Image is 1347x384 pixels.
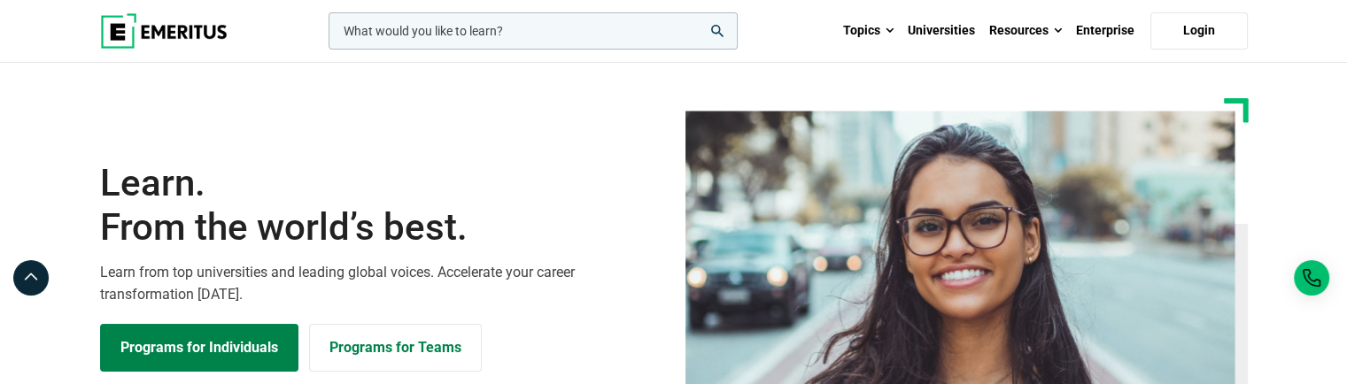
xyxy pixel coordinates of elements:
a: Explore Programs [100,324,298,372]
a: Explore for Business [309,324,482,372]
input: woocommerce-product-search-field-0 [329,12,738,50]
h1: Learn. [100,161,663,250]
span: From the world’s best. [100,205,663,250]
p: Learn from top universities and leading global voices. Accelerate your career transformation [DATE]. [100,261,663,306]
a: Login [1150,12,1248,50]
